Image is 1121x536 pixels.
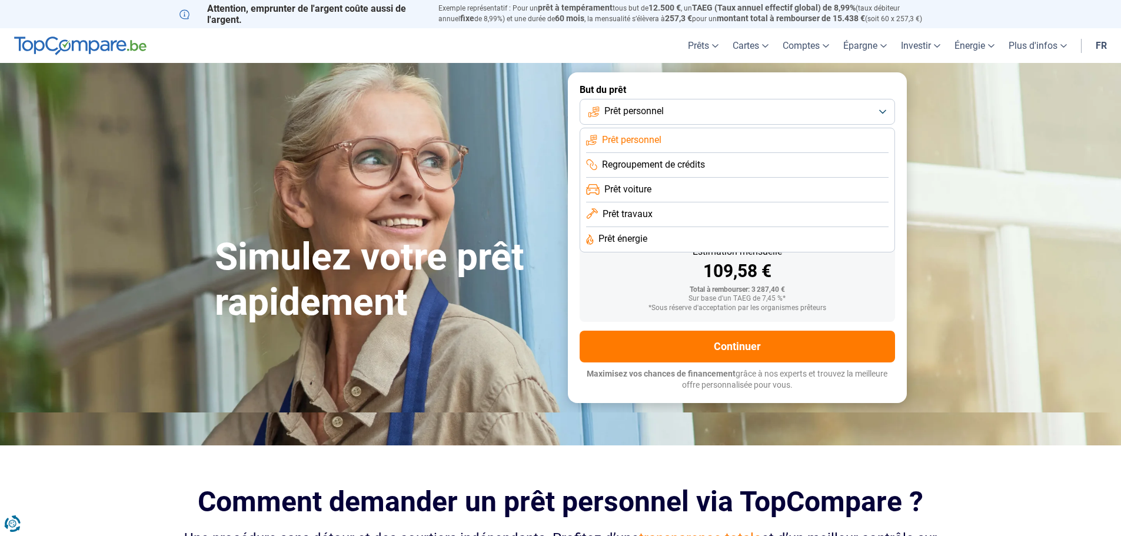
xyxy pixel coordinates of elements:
h1: Simulez votre prêt rapidement [215,235,554,325]
span: Prêt voiture [604,183,651,196]
span: Prêt personnel [602,134,661,147]
span: Maximisez vos chances de financement [587,369,736,378]
span: Prêt travaux [603,208,653,221]
h2: Comment demander un prêt personnel via TopCompare ? [179,485,942,518]
div: Sur base d'un TAEG de 7,45 %* [589,295,886,303]
a: Énergie [947,28,1002,63]
span: TAEG (Taux annuel effectif global) de 8,99% [692,3,856,12]
a: Prêts [681,28,726,63]
span: 12.500 € [648,3,681,12]
a: Cartes [726,28,776,63]
p: grâce à nos experts et trouvez la meilleure offre personnalisée pour vous. [580,368,895,391]
span: prêt à tempérament [538,3,613,12]
span: Prêt personnel [604,105,664,118]
span: fixe [460,14,474,23]
p: Attention, emprunter de l'argent coûte aussi de l'argent. [179,3,424,25]
a: Comptes [776,28,836,63]
div: Estimation mensuelle [589,247,886,257]
a: fr [1089,28,1114,63]
span: 60 mois [555,14,584,23]
a: Plus d'infos [1002,28,1074,63]
p: Exemple représentatif : Pour un tous but de , un (taux débiteur annuel de 8,99%) et une durée de ... [438,3,942,24]
label: But du prêt [580,84,895,95]
span: Prêt énergie [598,232,647,245]
img: TopCompare [14,36,147,55]
span: montant total à rembourser de 15.438 € [717,14,865,23]
button: Prêt personnel [580,99,895,125]
a: Investir [894,28,947,63]
div: *Sous réserve d'acceptation par les organismes prêteurs [589,304,886,312]
div: 109,58 € [589,262,886,280]
button: Continuer [580,331,895,362]
span: Regroupement de crédits [602,158,705,171]
a: Épargne [836,28,894,63]
div: Total à rembourser: 3 287,40 € [589,286,886,294]
span: 257,3 € [665,14,692,23]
